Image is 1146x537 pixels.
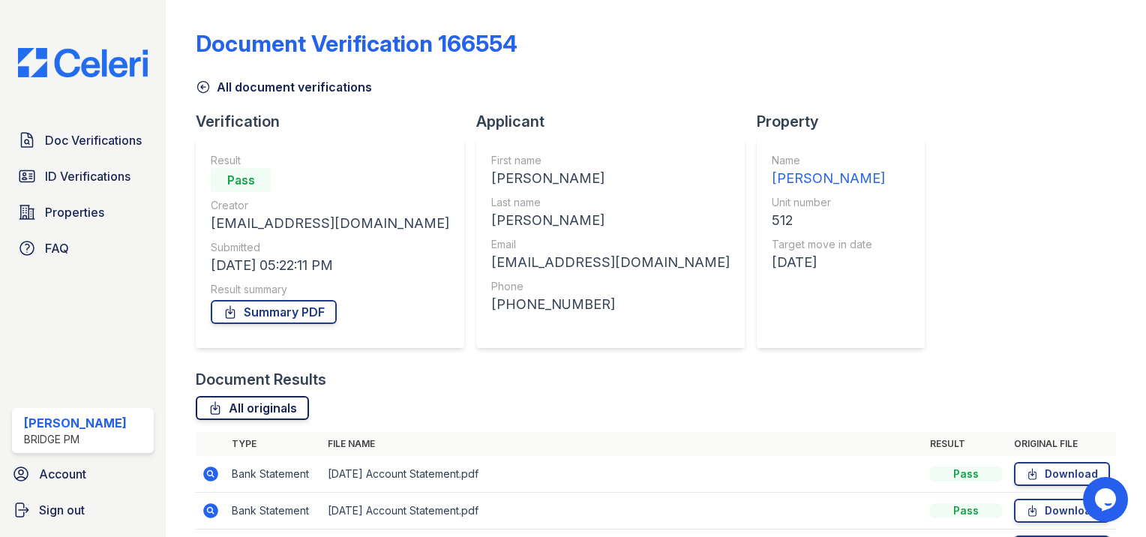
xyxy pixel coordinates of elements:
span: FAQ [45,239,69,257]
a: FAQ [12,233,154,263]
iframe: chat widget [1083,477,1131,522]
div: [DATE] 05:22:11 PM [211,255,449,276]
div: Result summary [211,282,449,297]
a: Doc Verifications [12,125,154,155]
div: Applicant [476,111,757,132]
th: Type [226,432,322,456]
th: Result [924,432,1008,456]
div: [EMAIL_ADDRESS][DOMAIN_NAME] [211,213,449,234]
td: [DATE] Account Statement.pdf [322,456,924,493]
div: Creator [211,198,449,213]
a: Download [1014,462,1110,486]
div: [EMAIL_ADDRESS][DOMAIN_NAME] [491,252,730,273]
div: Result [211,153,449,168]
div: Last name [491,195,730,210]
th: Original file [1008,432,1116,456]
div: Pass [930,466,1002,481]
div: Bridge PM [24,432,127,447]
span: ID Verifications [45,167,130,185]
div: Document Verification 166554 [196,30,517,57]
td: [DATE] Account Statement.pdf [322,493,924,529]
div: [PERSON_NAME] [772,168,885,189]
div: [PERSON_NAME] [491,210,730,231]
div: Email [491,237,730,252]
div: Submitted [211,240,449,255]
span: Doc Verifications [45,131,142,149]
div: [PERSON_NAME] [24,414,127,432]
a: All originals [196,396,309,420]
td: Bank Statement [226,493,322,529]
a: Name [PERSON_NAME] [772,153,885,189]
div: Name [772,153,885,168]
img: CE_Logo_Blue-a8612792a0a2168367f1c8372b55b34899dd931a85d93a1a3d3e32e68fde9ad4.png [6,48,160,77]
a: Properties [12,197,154,227]
div: Verification [196,111,476,132]
a: Sign out [6,495,160,525]
div: Phone [491,279,730,294]
div: 512 [772,210,885,231]
td: Bank Statement [226,456,322,493]
a: Summary PDF [211,300,337,324]
div: Document Results [196,369,326,390]
div: First name [491,153,730,168]
a: Account [6,459,160,489]
div: [DATE] [772,252,885,273]
div: Pass [211,168,271,192]
div: [PHONE_NUMBER] [491,294,730,315]
div: Target move in date [772,237,885,252]
div: Property [757,111,937,132]
div: Unit number [772,195,885,210]
a: ID Verifications [12,161,154,191]
span: Account [39,465,86,483]
th: File name [322,432,924,456]
a: Download [1014,499,1110,523]
div: Pass [930,503,1002,518]
a: All document verifications [196,78,372,96]
span: Properties [45,203,104,221]
span: Sign out [39,501,85,519]
div: [PERSON_NAME] [491,168,730,189]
